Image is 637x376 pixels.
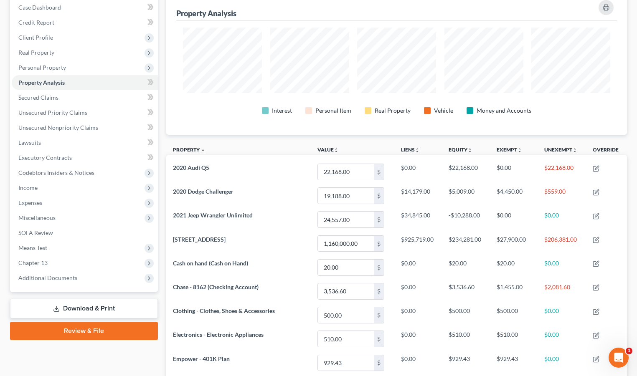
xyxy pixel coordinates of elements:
input: 0.00 [318,260,374,275]
input: 0.00 [318,331,374,347]
span: Empower - 401K Plan [173,355,230,362]
th: Override [586,141,627,160]
td: $5,009.00 [442,184,490,208]
span: 2020 Dodge Challenger [173,188,233,195]
div: $ [374,355,384,371]
td: $3,536.60 [442,279,490,303]
td: $0.00 [394,279,442,303]
span: Client Profile [18,34,53,41]
span: Chapter 13 [18,259,48,266]
td: $0.00 [490,208,538,232]
span: Electronics - Electronic Appliances [173,331,264,338]
i: unfold_more [467,148,472,153]
i: unfold_more [517,148,522,153]
td: $559.00 [538,184,586,208]
td: $2,081.60 [538,279,586,303]
i: unfold_more [572,148,577,153]
span: SOFA Review [18,229,53,236]
a: Property Analysis [12,75,158,90]
a: Unsecured Priority Claims [12,105,158,120]
input: 0.00 [318,307,374,323]
span: Chase - 8162 (Checking Account) [173,283,259,290]
input: 0.00 [318,236,374,252]
a: SOFA Review [12,225,158,240]
iframe: Intercom live chat [609,348,629,368]
a: Lawsuits [12,135,158,150]
div: Money and Accounts [477,106,531,115]
div: $ [374,283,384,299]
a: Valueunfold_more [317,146,339,153]
span: Lawsuits [18,139,41,146]
a: Download & Print [10,299,158,318]
td: $0.00 [538,208,586,232]
td: $0.00 [394,327,442,351]
div: $ [374,188,384,204]
div: Property Analysis [176,8,236,18]
input: 0.00 [318,355,374,371]
td: $0.00 [538,327,586,351]
td: $929.43 [490,351,538,375]
a: Unexemptunfold_more [544,146,577,153]
a: Review & File [10,322,158,340]
span: Credit Report [18,19,54,26]
span: Codebtors Insiders & Notices [18,169,94,176]
a: Unsecured Nonpriority Claims [12,120,158,135]
span: Executory Contracts [18,154,72,161]
td: $500.00 [490,303,538,327]
td: $929.43 [442,351,490,375]
td: $14,179.00 [394,184,442,208]
span: Means Test [18,244,47,251]
div: $ [374,307,384,323]
input: 0.00 [318,164,374,180]
td: $925,719.00 [394,232,442,255]
td: $206,381.00 [538,232,586,255]
span: Clothing - Clothes, Shoes & Accessories [173,307,275,314]
td: $34,845.00 [394,208,442,232]
td: $0.00 [538,303,586,327]
td: $20.00 [490,255,538,279]
td: $510.00 [490,327,538,351]
td: $0.00 [394,303,442,327]
td: $0.00 [394,351,442,375]
span: 2020 Audi Q5 [173,164,209,171]
span: Real Property [18,49,54,56]
td: $0.00 [538,351,586,375]
td: $0.00 [490,160,538,184]
div: Vehicle [434,106,453,115]
span: Cash on hand (Cash on Hand) [173,260,248,267]
i: expand_less [200,148,206,153]
td: $4,450.00 [490,184,538,208]
div: $ [374,236,384,252]
td: $20.00 [442,255,490,279]
span: Case Dashboard [18,4,61,11]
a: Property expand_less [173,146,206,153]
input: 0.00 [318,212,374,227]
a: Liensunfold_more [401,146,420,153]
span: Expenses [18,199,42,206]
span: Income [18,184,38,191]
td: $22,168.00 [538,160,586,184]
span: Secured Claims [18,94,58,101]
div: $ [374,331,384,347]
td: $0.00 [394,160,442,184]
i: unfold_more [334,148,339,153]
i: unfold_more [415,148,420,153]
span: 1 [626,348,632,354]
td: $510.00 [442,327,490,351]
span: 2021 Jeep Wrangler Unlimited [173,212,253,219]
div: $ [374,212,384,227]
td: $234,281.00 [442,232,490,255]
input: 0.00 [318,283,374,299]
td: $22,168.00 [442,160,490,184]
div: $ [374,164,384,180]
div: Real Property [375,106,411,115]
td: $0.00 [394,255,442,279]
td: $27,900.00 [490,232,538,255]
a: Exemptunfold_more [497,146,522,153]
span: [STREET_ADDRESS] [173,236,226,243]
div: Personal Item [315,106,351,115]
span: Miscellaneous [18,214,56,221]
td: $1,455.00 [490,279,538,303]
span: Unsecured Priority Claims [18,109,87,116]
td: -$10,288.00 [442,208,490,232]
